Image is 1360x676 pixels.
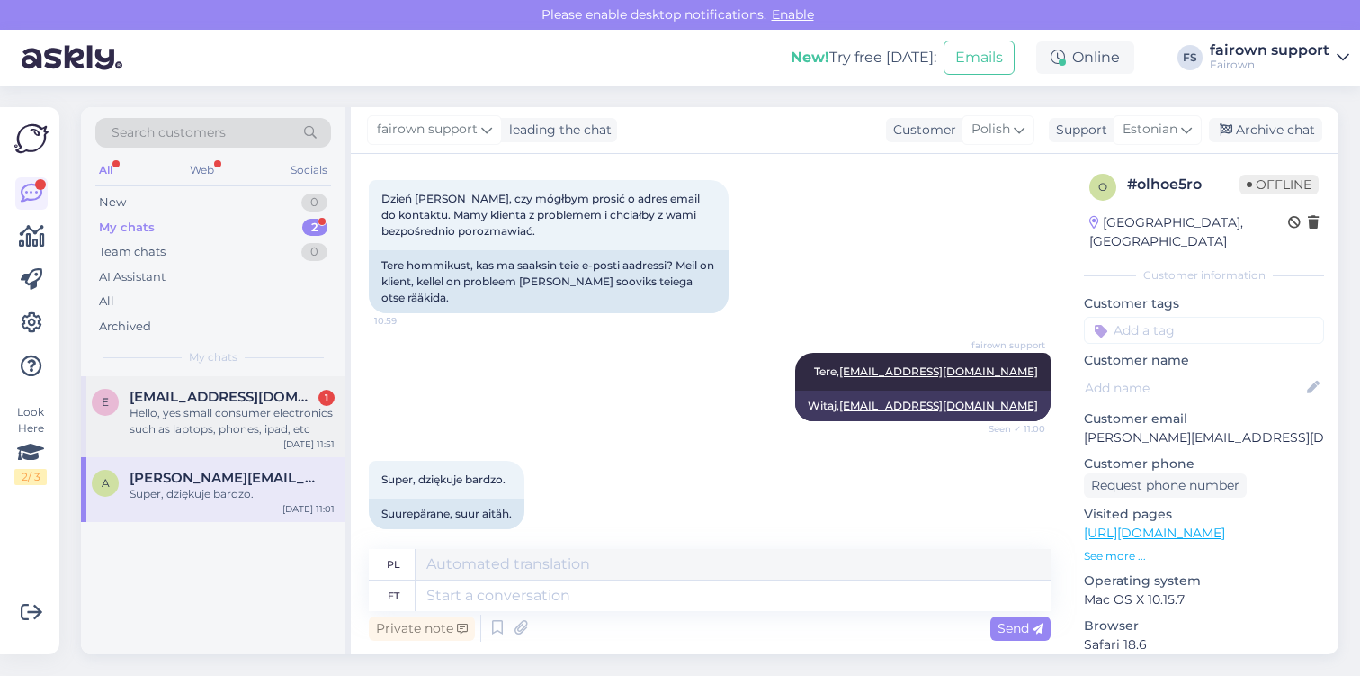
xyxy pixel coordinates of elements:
[1098,180,1107,194] span: o
[102,476,110,490] span: a
[1084,267,1324,284] div: Customer information
[14,122,49,156] img: Askly Logo
[99,194,126,212] div: New
[1210,58,1329,72] div: Fairown
[944,41,1015,75] button: Emails
[971,120,1010,140] span: Polish
[1084,548,1324,564] p: See more ...
[1210,43,1349,72] a: fairown supportFairown
[1084,572,1324,590] p: Operating system
[301,243,327,261] div: 0
[1210,43,1329,58] div: fairown support
[1036,41,1134,74] div: Online
[839,399,1038,412] a: [EMAIL_ADDRESS][DOMAIN_NAME]
[99,243,166,261] div: Team chats
[1084,590,1324,609] p: Mac OS X 10.15.7
[301,194,327,212] div: 0
[381,192,702,238] span: Dzień [PERSON_NAME], czy mógłbym prosić o adres email do kontaktu. Mamy klienta z problemem i chc...
[99,293,114,311] div: All
[387,549,400,580] div: pl
[1084,473,1247,498] div: Request phone number
[1084,505,1324,524] p: Visited pages
[1084,617,1324,635] p: Browser
[1084,294,1324,313] p: Customer tags
[1084,455,1324,473] p: Customer phone
[1085,378,1303,398] input: Add name
[839,365,1038,378] a: [EMAIL_ADDRESS][DOMAIN_NAME]
[791,49,829,66] b: New!
[287,158,331,182] div: Socials
[369,499,524,529] div: Suurepärane, suur aitäh.
[282,502,335,516] div: [DATE] 11:01
[1089,213,1288,251] div: [GEOGRAPHIC_DATA], [GEOGRAPHIC_DATA]
[766,6,819,23] span: Enable
[1084,351,1324,370] p: Customer name
[381,473,506,486] span: Super, dziękuje bardzo.
[1084,428,1324,447] p: [PERSON_NAME][EMAIL_ADDRESS][DOMAIN_NAME]
[374,314,442,328] span: 10:59
[318,390,335,406] div: 1
[374,530,442,544] span: 11:01
[112,123,226,142] span: Search customers
[886,121,956,140] div: Customer
[1177,45,1203,70] div: FS
[1209,118,1322,142] div: Archive chat
[377,120,478,140] span: fairown support
[283,437,335,451] div: [DATE] 11:51
[978,422,1045,436] span: Seen ✓ 11:00
[302,219,327,237] div: 2
[1084,525,1225,541] a: [URL][DOMAIN_NAME]
[369,250,729,313] div: Tere hommikust, kas ma saaksin teie e-posti aadressi? Meil ​​on klient, kellel on probleem [PERSO...
[189,349,237,365] span: My chats
[502,121,612,140] div: leading the chat
[130,405,335,437] div: Hello, yes small consumer electronics such as laptops, phones, ipad, etc
[1084,317,1324,344] input: Add a tag
[1084,635,1324,654] p: Safari 18.6
[130,470,317,486] span: amelia.nowicka@ispot.pl
[95,158,116,182] div: All
[1049,121,1107,140] div: Support
[130,389,317,405] span: em@boyeadvisory.com
[814,365,1038,378] span: Tere,
[388,581,399,611] div: et
[1239,175,1319,194] span: Offline
[99,268,166,286] div: AI Assistant
[369,617,475,641] div: Private note
[186,158,218,182] div: Web
[998,620,1043,636] span: Send
[102,395,109,409] span: e
[795,391,1051,421] div: Witaj,
[130,486,335,502] div: Super, dziękuje bardzo.
[14,469,47,485] div: 2 / 3
[14,404,47,485] div: Look Here
[99,318,151,336] div: Archived
[1084,410,1324,428] p: Customer email
[791,47,936,68] div: Try free [DATE]:
[1127,174,1239,195] div: # olhoe5ro
[1123,120,1177,140] span: Estonian
[99,219,155,237] div: My chats
[971,338,1045,352] span: fairown support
